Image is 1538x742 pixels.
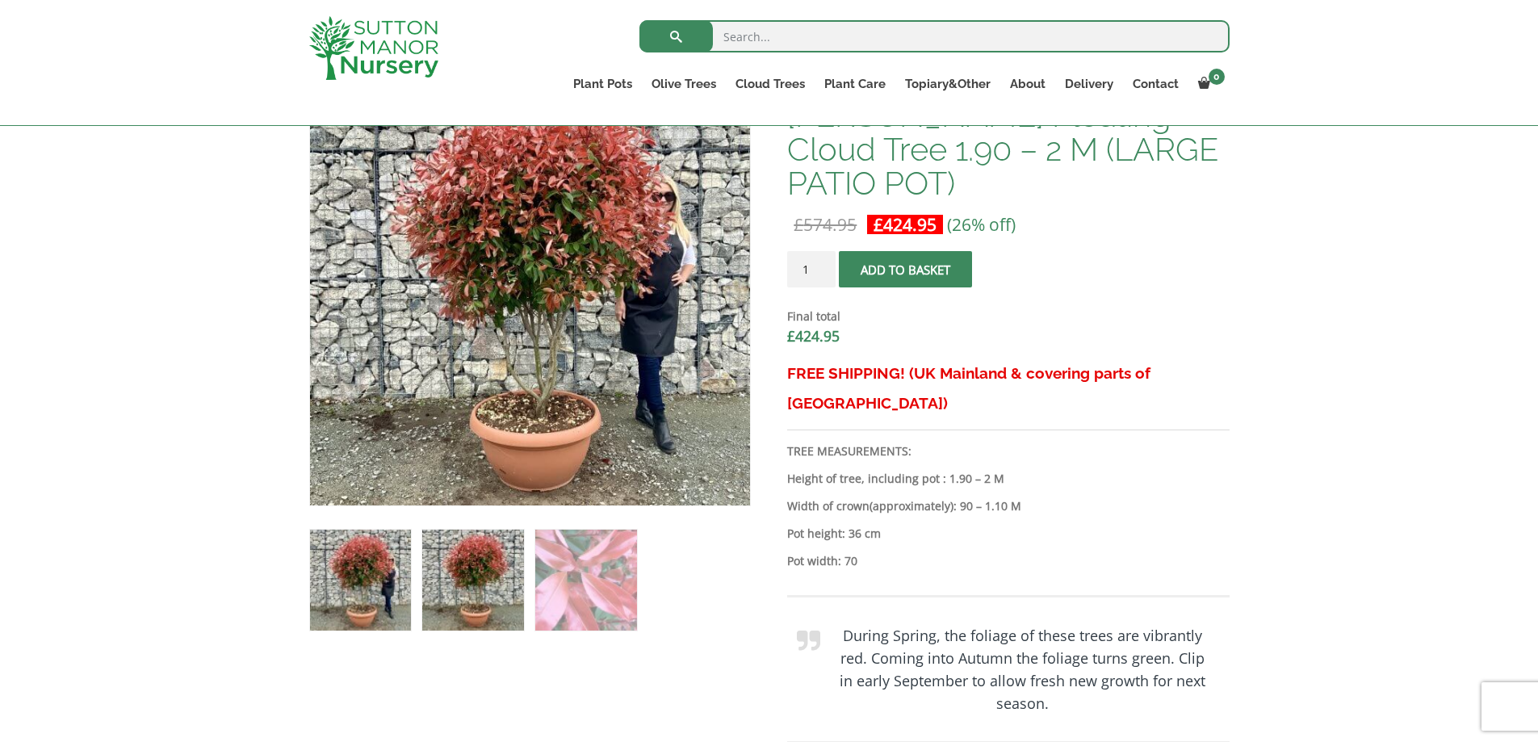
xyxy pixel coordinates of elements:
[309,16,438,80] img: logo
[787,526,881,541] strong: Pot height: 36 cm
[794,213,857,236] bdi: 574.95
[947,213,1016,236] span: (26% off)
[787,443,911,459] strong: TREE MEASUREMENTS:
[815,73,895,95] a: Plant Care
[1123,73,1188,95] a: Contact
[870,498,953,514] b: (approximately)
[787,307,1229,326] dt: Final total
[642,73,726,95] a: Olive Trees
[794,213,803,236] span: £
[787,326,795,346] span: £
[895,73,1000,95] a: Topiary&Other
[726,73,815,95] a: Cloud Trees
[639,20,1230,52] input: Search...
[787,498,1021,514] strong: Width of crown : 90 – 1.10 M
[564,73,642,95] a: Plant Pots
[787,471,1004,486] b: Height of tree, including pot : 1.90 – 2 M
[787,251,836,287] input: Product quantity
[1188,73,1230,95] a: 0
[1209,69,1225,85] span: 0
[1000,73,1055,95] a: About
[422,530,523,631] img: Photinia Red Robin Floating Cloud Tree 1.90 - 2 M (LARGE PATIO POT) - Image 2
[310,530,411,631] img: Photinia Red Robin Floating Cloud Tree 1.90 - 2 M (LARGE PATIO POT)
[787,553,857,568] strong: Pot width: 70
[1055,73,1123,95] a: Delivery
[787,326,840,346] bdi: 424.95
[874,213,937,236] bdi: 424.95
[840,626,1205,713] b: During Spring, the foliage of these trees are vibrantly red. Coming into Autumn the foliage turns...
[787,65,1229,200] h1: Photinia Red [PERSON_NAME] Floating Cloud Tree 1.90 – 2 M (LARGE PATIO POT)
[839,251,972,287] button: Add to basket
[787,358,1229,418] h3: FREE SHIPPING! (UK Mainland & covering parts of [GEOGRAPHIC_DATA])
[874,213,883,236] span: £
[535,530,636,631] img: Photinia Red Robin Floating Cloud Tree 1.90 - 2 M (LARGE PATIO POT) - Image 3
